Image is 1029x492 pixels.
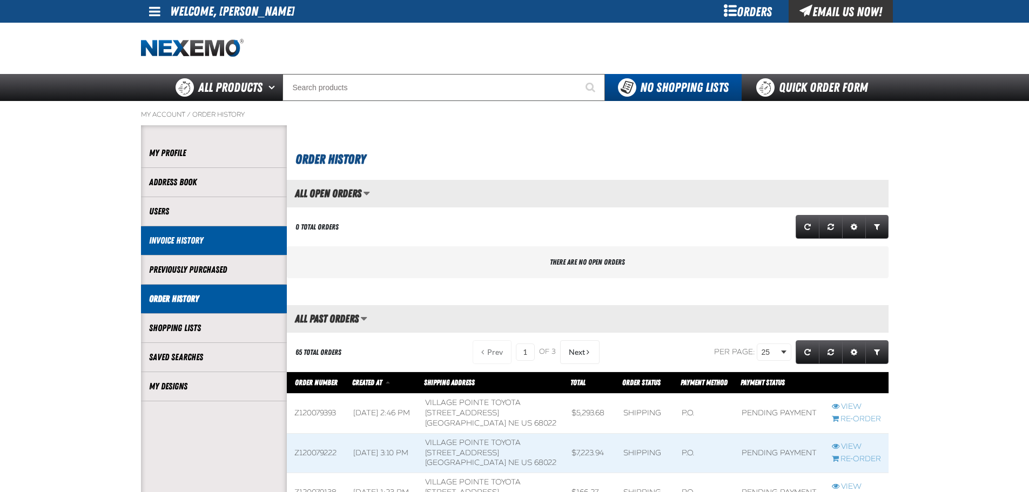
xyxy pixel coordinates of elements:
span: [GEOGRAPHIC_DATA] [425,419,506,428]
a: My Designs [149,380,279,393]
a: Invoice History [149,234,279,247]
span: [STREET_ADDRESS] [425,408,499,417]
bdo: 68022 [534,458,556,467]
a: My Profile [149,147,279,159]
a: Quick Order Form [742,74,888,101]
a: Refresh grid action [796,340,819,364]
a: Order Status [622,378,661,387]
a: Expand or Collapse Grid Settings [842,215,866,239]
td: Pending payment [734,394,824,434]
a: Users [149,205,279,218]
td: Pending payment [734,433,824,473]
td: [DATE] 2:46 PM [346,394,418,434]
img: Nexemo logo [141,39,244,58]
a: Saved Searches [149,351,279,363]
td: Z120079393 [287,394,346,434]
td: Shipping [616,433,674,473]
a: Reset grid action [819,215,843,239]
input: Current page number [516,343,535,361]
span: [STREET_ADDRESS] [425,448,499,457]
a: Home [141,39,244,58]
a: View Z120079138 order [832,482,881,492]
td: $5,293.68 [564,394,616,434]
a: Re-Order Z120079393 order [832,414,881,424]
span: Created At [352,378,382,387]
a: Shopping Lists [149,322,279,334]
th: Row actions [824,372,889,394]
a: Expand or Collapse Grid Filters [865,215,889,239]
a: Created At [352,378,384,387]
a: Order History [192,110,245,119]
span: Order History [295,152,366,167]
a: Order History [149,293,279,305]
button: Manage grid views. Current view is All Past Orders [360,309,367,328]
button: You do not have available Shopping Lists. Open to Create a New List [605,74,742,101]
span: of 3 [539,347,556,357]
td: Z120079222 [287,433,346,473]
span: Next Page [569,348,585,356]
span: US [521,419,532,428]
td: [DATE] 3:10 PM [346,433,418,473]
span: Per page: [714,347,755,356]
a: View Z120079222 order [832,442,881,452]
a: Refresh grid action [796,215,819,239]
span: [GEOGRAPHIC_DATA] [425,458,506,467]
span: Payment Method [681,378,728,387]
div: 0 Total Orders [295,222,339,232]
span: Village Pointe Toyota [425,398,521,407]
span: There are no open orders [550,258,625,266]
span: 25 [762,347,779,358]
span: Village Pointe Toyota [425,477,521,487]
bdo: 68022 [534,419,556,428]
a: Order Number [295,378,338,387]
span: NE [508,458,519,467]
span: No Shopping Lists [640,80,729,95]
a: Expand or Collapse Grid Settings [842,340,866,364]
a: Previously Purchased [149,264,279,276]
a: Re-Order Z120079222 order [832,454,881,464]
td: $7,223.94 [564,433,616,473]
nav: Breadcrumbs [141,110,889,119]
button: Open All Products pages [265,74,283,101]
span: Village Pointe Toyota [425,438,521,447]
span: All Products [198,78,263,97]
span: US [521,458,532,467]
span: Payment Status [741,378,785,387]
a: Address Book [149,176,279,188]
h2: All Past Orders [287,313,359,325]
a: View Z120079393 order [832,402,881,412]
div: 65 Total Orders [295,347,341,358]
a: Reset grid action [819,340,843,364]
span: NE [508,419,519,428]
span: Shipping Address [424,378,475,387]
button: Manage grid views. Current view is All Open Orders [363,184,370,203]
a: My Account [141,110,185,119]
span: / [187,110,191,119]
button: Next Page [560,340,600,364]
input: Search [283,74,605,101]
h2: All Open Orders [287,187,361,199]
td: P.O. [674,433,734,473]
a: Total [570,378,586,387]
td: P.O. [674,394,734,434]
button: Start Searching [578,74,605,101]
td: Shipping [616,394,674,434]
a: Expand or Collapse Grid Filters [865,340,889,364]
